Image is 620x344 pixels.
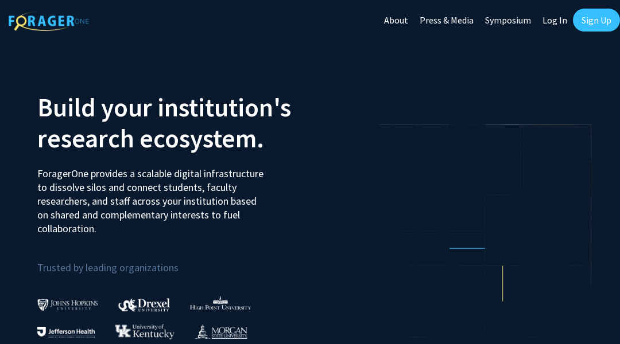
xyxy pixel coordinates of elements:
[118,298,170,311] img: Drexel University
[115,324,175,339] img: University of Kentucky
[573,9,620,32] a: Sign Up
[9,11,89,31] img: ForagerOne Logo
[190,296,251,310] img: High Point University
[37,245,301,276] p: Trusted by leading organizations
[195,324,247,339] img: Morgan State University
[37,299,98,311] img: Johns Hopkins University
[37,327,95,338] img: Thomas Jefferson University
[37,158,270,236] p: ForagerOne provides a scalable digital infrastructure to dissolve silos and connect students, fac...
[37,92,301,154] h2: Build your institution's research ecosystem.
